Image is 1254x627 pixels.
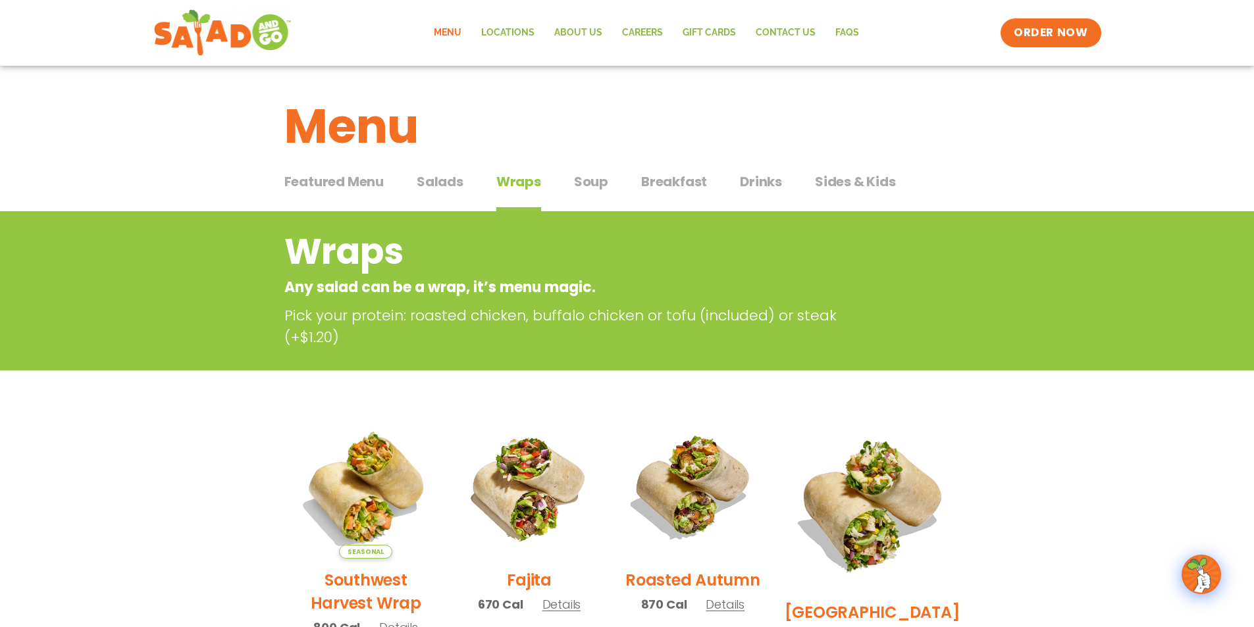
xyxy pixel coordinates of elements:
[457,415,601,559] img: Product photo for Fajita Wrap
[785,601,960,624] h2: [GEOGRAPHIC_DATA]
[825,18,869,48] a: FAQs
[673,18,746,48] a: GIFT CARDS
[625,568,760,591] h2: Roasted Autumn
[574,172,608,191] span: Soup
[621,415,764,559] img: Product photo for Roasted Autumn Wrap
[284,225,864,278] h2: Wraps
[417,172,463,191] span: Salads
[746,18,825,48] a: Contact Us
[785,415,960,591] img: Product photo for BBQ Ranch Wrap
[471,18,544,48] a: Locations
[1001,18,1101,47] a: ORDER NOW
[641,172,707,191] span: Breakfast
[496,172,541,191] span: Wraps
[641,595,687,613] span: 870 Cal
[284,172,384,191] span: Featured Menu
[153,7,292,59] img: new-SAG-logo-768×292
[544,18,612,48] a: About Us
[339,545,392,559] span: Seasonal
[612,18,673,48] a: Careers
[542,596,581,613] span: Details
[706,596,745,613] span: Details
[1183,556,1220,593] img: wpChatIcon
[294,568,438,614] h2: Southwest Harvest Wrap
[507,568,552,591] h2: Fajita
[284,276,864,298] p: Any salad can be a wrap, it’s menu magic.
[284,91,970,162] h1: Menu
[284,167,970,212] div: Tabbed content
[424,18,869,48] nav: Menu
[294,415,438,559] img: Product photo for Southwest Harvest Wrap
[815,172,896,191] span: Sides & Kids
[478,595,523,613] span: 670 Cal
[1014,25,1087,41] span: ORDER NOW
[284,305,870,348] p: Pick your protein: roasted chicken, buffalo chicken or tofu (included) or steak (+$1.20)
[740,172,782,191] span: Drinks
[424,18,471,48] a: Menu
